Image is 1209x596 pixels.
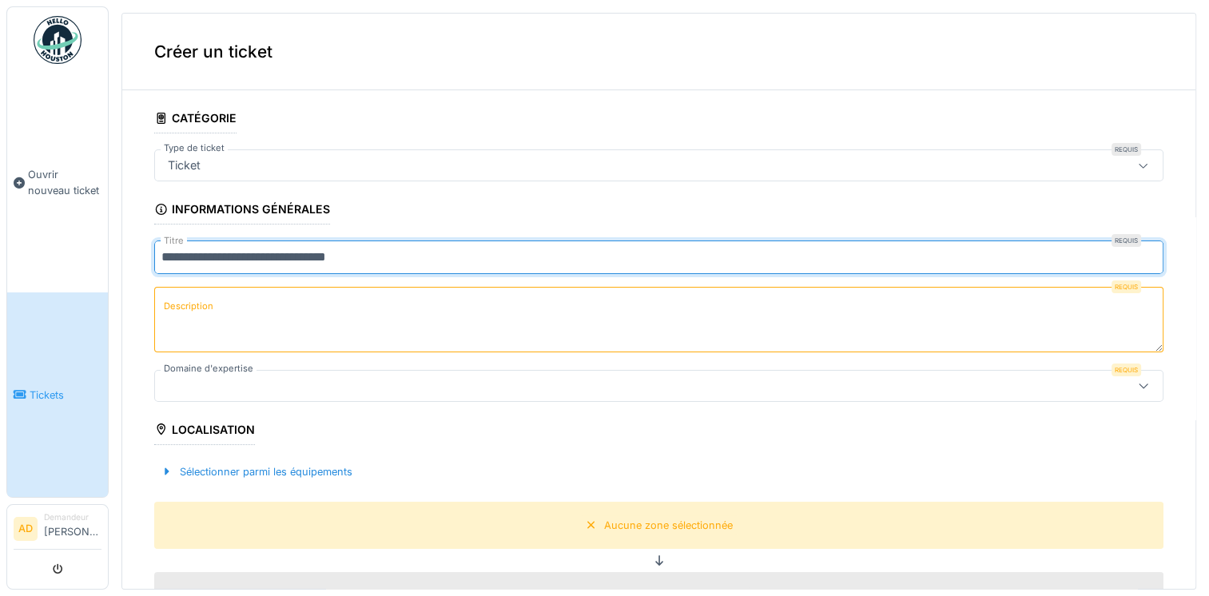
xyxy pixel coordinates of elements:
label: Titre [161,234,187,248]
img: Badge_color-CXgf-gQk.svg [34,16,82,64]
div: Requis [1112,280,1141,293]
a: Ouvrir nouveau ticket [7,73,108,292]
div: Requis [1112,234,1141,247]
div: Sélectionner parmi les équipements [154,461,359,483]
div: Requis [1112,143,1141,156]
li: AD [14,517,38,541]
a: AD Demandeur[PERSON_NAME] [14,511,101,550]
li: [PERSON_NAME] [44,511,101,546]
div: Localisation [154,418,255,445]
div: Informations générales [154,197,330,224]
label: Description [161,296,217,316]
label: Type de ticket [161,141,228,155]
div: Ticket [161,157,207,174]
label: Domaine d'expertise [161,362,257,375]
div: Requis [1112,364,1141,376]
div: Créer un ticket [122,14,1195,90]
div: Demandeur [44,511,101,523]
div: Aucune zone sélectionnée [604,518,733,533]
span: Tickets [30,387,101,403]
span: Ouvrir nouveau ticket [28,167,101,197]
a: Tickets [7,292,108,497]
div: Catégorie [154,106,237,133]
